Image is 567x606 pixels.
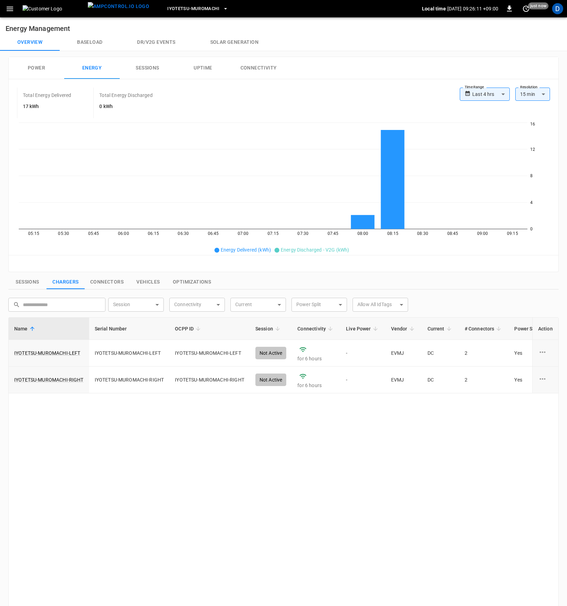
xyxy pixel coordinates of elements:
tspan: 09:00 [477,231,488,236]
tspan: 09:15 [507,231,518,236]
button: show latest charge points [46,275,85,289]
button: show latest optimizations [167,275,217,289]
p: [DATE] 09:26:11 +09:00 [447,5,498,12]
tspan: 06:45 [208,231,219,236]
span: Power Split [514,322,559,335]
button: Sessions [120,57,175,79]
button: Uptime [175,57,231,79]
tspan: 07:45 [328,231,339,236]
tspan: 0 [530,227,533,231]
div: profile-icon [552,3,563,14]
span: Energy Delivered (kWh) [221,247,271,253]
a: IYOTETSU-MUROMACHI-LEFT [14,350,80,357]
div: charge point options [538,375,553,385]
tspan: 08:45 [447,231,458,236]
tspan: 06:15 [148,231,159,236]
span: Name [14,325,37,333]
tspan: 8 [530,173,533,178]
tspan: 05:30 [58,231,69,236]
p: for 6 hours [297,355,335,362]
button: Connectivity [231,57,286,79]
button: Iyotetsu-Muromachi [164,2,231,16]
div: Not Active [255,374,287,386]
span: Session [255,325,282,333]
tspan: 4 [530,200,533,205]
td: - [340,367,386,393]
div: Not Active [255,347,287,359]
img: ampcontrol.io logo [88,2,149,11]
td: IYOTETSU-MUROMACHI-RIGHT [169,367,250,393]
p: Total Energy Discharged [99,92,152,99]
tspan: 06:00 [118,231,129,236]
tspan: 05:45 [88,231,99,236]
tspan: 08:00 [357,231,369,236]
div: Last 4 hrs [472,88,510,101]
button: show latest vehicles [129,275,167,289]
a: IYOTETSU-MUROMACHI-RIGHT [14,376,84,383]
th: Action [532,318,558,340]
td: IYOTETSU-MUROMACHI-LEFT [89,340,170,367]
p: Total Energy Delivered [23,92,71,99]
button: set refresh interval [521,3,532,14]
tspan: 07:15 [268,231,279,236]
span: Current [428,325,454,333]
button: Dr/V2G events [120,34,193,51]
tspan: 07:30 [297,231,308,236]
span: # Connectors [465,325,503,333]
button: show latest sessions [8,275,46,289]
span: Vendor [391,325,416,333]
td: - [340,340,386,367]
tspan: 08:15 [387,231,398,236]
td: Yes [509,367,564,393]
button: Baseload [60,34,120,51]
tspan: 07:00 [238,231,249,236]
tspan: 16 [530,122,535,126]
label: Time Range [465,84,484,90]
td: IYOTETSU-MUROMACHI-RIGHT [89,367,170,393]
td: Yes [509,340,564,367]
tspan: 12 [530,147,535,152]
tspan: 06:30 [178,231,189,236]
p: Local time [422,5,446,12]
th: Serial Number [89,318,170,340]
td: DC [422,340,459,367]
button: Energy [64,57,120,79]
span: Connectivity [297,325,335,333]
button: Power [9,57,64,79]
span: just now [528,2,549,9]
button: show latest connectors [85,275,129,289]
span: Live Power [346,325,380,333]
label: Resolution [520,84,538,90]
span: Iyotetsu-Muromachi [167,5,219,13]
h6: 0 kWh [99,103,152,110]
span: Energy Discharged - V2G (kWh) [281,247,349,253]
img: Customer Logo [23,5,85,12]
td: IYOTETSU-MUROMACHI-LEFT [169,340,250,367]
p: for 6 hours [297,382,335,389]
div: 15 min [515,88,550,101]
td: 2 [459,340,509,367]
tspan: 08:30 [417,231,428,236]
div: charge point options [538,348,553,358]
tspan: 05:15 [28,231,39,236]
span: OCPP ID [175,325,203,333]
td: DC [422,367,459,393]
button: Solar generation [193,34,276,51]
td: EVMJ [386,340,422,367]
td: 2 [459,367,509,393]
td: EVMJ [386,367,422,393]
h6: 17 kWh [23,103,71,110]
